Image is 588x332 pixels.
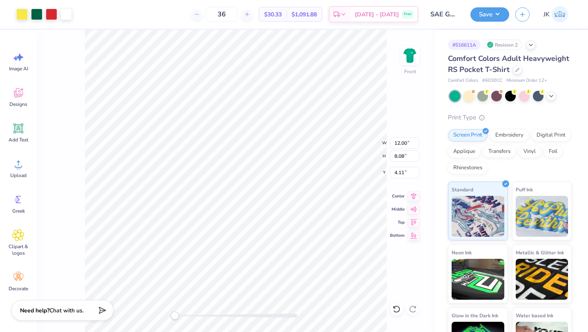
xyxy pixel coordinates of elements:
[390,206,405,213] span: Middle
[452,196,504,237] img: Standard
[424,6,464,22] input: Untitled Design
[9,65,28,72] span: Image AI
[452,248,472,257] span: Neon Ink
[448,129,488,141] div: Screen Print
[292,10,317,19] span: $1,091.88
[20,307,49,314] strong: Need help?
[10,172,27,179] span: Upload
[404,68,416,75] div: Front
[390,219,405,226] span: Top
[516,259,568,300] img: Metallic & Glitter Ink
[448,54,569,74] span: Comfort Colors Adult Heavyweight RS Pocket T-Shirt
[490,129,529,141] div: Embroidery
[355,10,399,19] span: [DATE] - [DATE]
[516,311,553,320] span: Water based Ink
[448,40,481,50] div: # 516611A
[452,311,498,320] span: Glow in the Dark Ink
[402,47,418,64] img: Front
[452,185,473,194] span: Standard
[9,285,28,292] span: Decorate
[171,312,179,320] div: Accessibility label
[531,129,571,141] div: Digital Print
[506,77,547,84] span: Minimum Order: 12 +
[390,193,405,200] span: Center
[9,137,28,143] span: Add Text
[483,146,516,158] div: Transfers
[482,77,502,84] span: # 6030CC
[518,146,541,158] div: Vinyl
[206,7,238,22] input: – –
[552,6,568,22] img: Joshua Kelley
[5,243,32,256] span: Clipart & logos
[448,146,481,158] div: Applique
[390,232,405,239] span: Bottom
[9,101,27,108] span: Designs
[448,113,572,122] div: Print Type
[485,40,522,50] div: Revision 2
[452,259,504,300] img: Neon Ink
[543,10,550,19] span: JK
[448,77,478,84] span: Comfort Colors
[540,6,572,22] a: JK
[49,307,84,314] span: Chat with us.
[448,162,488,174] div: Rhinestones
[516,248,564,257] span: Metallic & Glitter Ink
[470,7,509,22] button: Save
[404,11,412,17] span: Free
[12,208,25,214] span: Greek
[264,10,282,19] span: $30.33
[516,185,533,194] span: Puff Ink
[516,196,568,237] img: Puff Ink
[543,146,563,158] div: Foil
